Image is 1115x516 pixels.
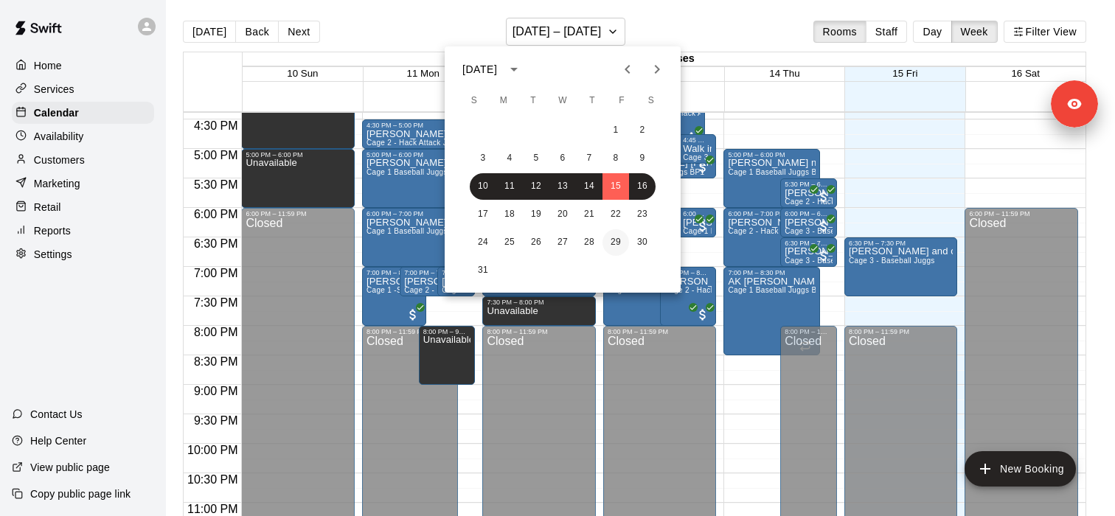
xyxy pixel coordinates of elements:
span: Wednesday [549,86,576,116]
button: 13 [549,173,576,200]
button: 7 [576,145,602,172]
button: 11 [496,173,523,200]
span: Tuesday [520,86,546,116]
button: 3 [470,145,496,172]
div: [DATE] [462,62,497,77]
button: 26 [523,229,549,256]
button: 31 [470,257,496,284]
button: 9 [629,145,656,172]
button: 27 [549,229,576,256]
button: 29 [602,229,629,256]
button: 6 [549,145,576,172]
button: 10 [470,173,496,200]
button: 8 [602,145,629,172]
button: 5 [523,145,549,172]
button: 14 [576,173,602,200]
button: 4 [496,145,523,172]
button: 16 [629,173,656,200]
button: 1 [602,117,629,144]
button: 17 [470,201,496,228]
button: 20 [549,201,576,228]
button: 15 [602,173,629,200]
span: Friday [608,86,635,116]
button: 28 [576,229,602,256]
button: Next month [642,55,672,84]
button: 19 [523,201,549,228]
button: 25 [496,229,523,256]
button: 23 [629,201,656,228]
span: Sunday [461,86,487,116]
button: calendar view is open, switch to year view [501,57,527,82]
button: 24 [470,229,496,256]
button: 12 [523,173,549,200]
button: 30 [629,229,656,256]
span: Thursday [579,86,605,116]
button: 18 [496,201,523,228]
button: 2 [629,117,656,144]
span: Saturday [638,86,664,116]
button: Previous month [613,55,642,84]
button: 21 [576,201,602,228]
span: Monday [490,86,517,116]
button: 22 [602,201,629,228]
